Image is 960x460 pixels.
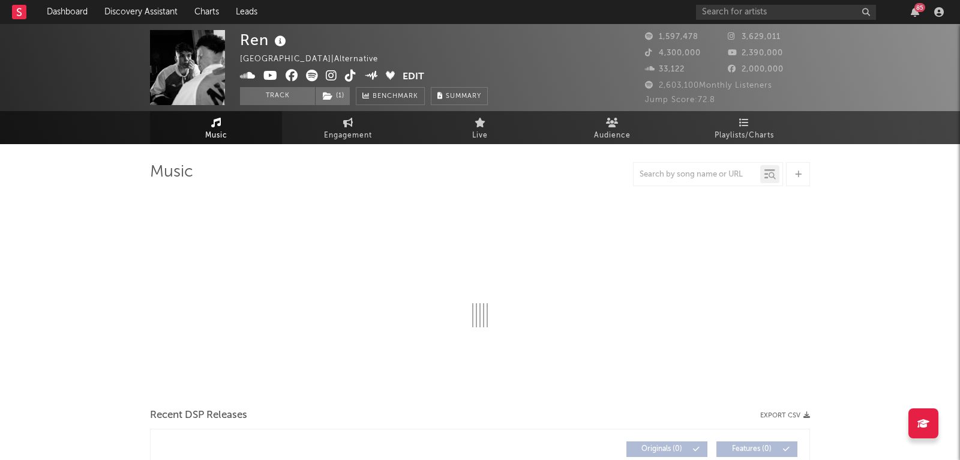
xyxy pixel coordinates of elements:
a: Playlists/Charts [678,111,810,144]
span: Features ( 0 ) [724,446,779,453]
span: 2,000,000 [728,65,784,73]
div: Ren [240,30,289,50]
a: Benchmark [356,87,425,105]
button: Edit [403,70,424,85]
input: Search by song name or URL [634,170,760,180]
button: (1) [316,87,350,105]
a: Live [414,111,546,144]
a: Music [150,111,282,144]
span: Live [472,129,488,143]
span: Audience [594,129,631,143]
span: Originals ( 0 ) [634,446,689,453]
button: Track [240,87,315,105]
button: Features(0) [716,441,797,457]
span: 2,390,000 [728,49,783,57]
a: Audience [546,111,678,144]
span: ( 1 ) [315,87,350,105]
span: Summary [446,93,481,100]
div: [GEOGRAPHIC_DATA] | Alternative [240,52,392,67]
button: Export CSV [760,412,810,419]
span: Benchmark [373,89,418,104]
span: 2,603,100 Monthly Listeners [645,82,772,89]
span: Jump Score: 72.8 [645,96,715,104]
button: 85 [911,7,919,17]
span: 4,300,000 [645,49,701,57]
button: Summary [431,87,488,105]
span: Engagement [324,129,372,143]
button: Originals(0) [626,441,707,457]
span: 3,629,011 [728,33,781,41]
a: Engagement [282,111,414,144]
span: 1,597,478 [645,33,698,41]
span: 33,122 [645,65,685,73]
span: Playlists/Charts [715,129,774,143]
span: Recent DSP Releases [150,408,247,423]
input: Search for artists [696,5,876,20]
span: Music [205,129,227,143]
div: 85 [914,3,925,12]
